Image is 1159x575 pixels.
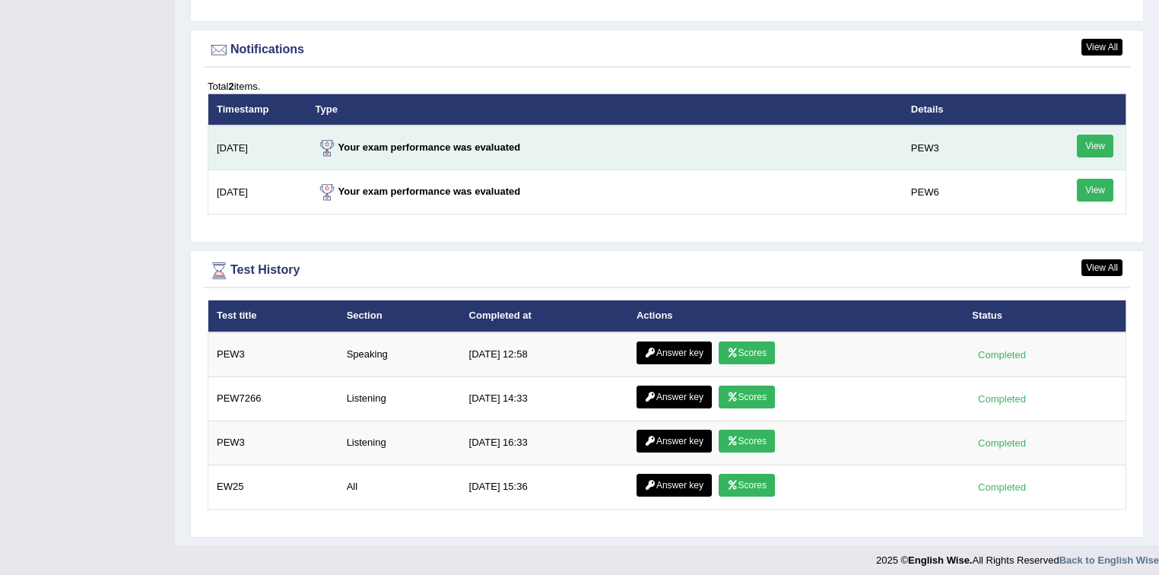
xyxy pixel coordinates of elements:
[338,332,461,377] td: Speaking
[461,465,628,509] td: [DATE] 15:36
[208,332,338,377] td: PEW3
[208,300,338,332] th: Test title
[461,421,628,465] td: [DATE] 16:33
[208,79,1126,94] div: Total items.
[208,39,1126,62] div: Notifications
[903,170,1035,214] td: PEW6
[208,421,338,465] td: PEW3
[972,479,1031,495] div: Completed
[461,300,628,332] th: Completed at
[316,141,521,153] strong: Your exam performance was evaluated
[338,376,461,421] td: Listening
[208,376,338,421] td: PEW7266
[908,554,972,566] strong: English Wise.
[903,125,1035,170] td: PEW3
[719,386,775,408] a: Scores
[1059,554,1159,566] a: Back to English Wise
[461,376,628,421] td: [DATE] 14:33
[637,386,712,408] a: Answer key
[1081,259,1122,276] a: View All
[208,465,338,509] td: EW25
[903,94,1035,125] th: Details
[972,435,1031,451] div: Completed
[208,259,1126,282] div: Test History
[972,391,1031,407] div: Completed
[719,430,775,453] a: Scores
[719,342,775,364] a: Scores
[637,474,712,497] a: Answer key
[208,170,307,214] td: [DATE]
[1077,179,1113,202] a: View
[208,125,307,170] td: [DATE]
[1077,135,1113,157] a: View
[228,81,233,92] b: 2
[964,300,1126,332] th: Status
[316,186,521,197] strong: Your exam performance was evaluated
[338,300,461,332] th: Section
[719,474,775,497] a: Scores
[338,421,461,465] td: Listening
[338,465,461,509] td: All
[876,545,1159,567] div: 2025 © All Rights Reserved
[637,430,712,453] a: Answer key
[208,94,307,125] th: Timestamp
[461,332,628,377] td: [DATE] 12:58
[972,347,1031,363] div: Completed
[628,300,964,332] th: Actions
[637,342,712,364] a: Answer key
[1081,39,1122,56] a: View All
[307,94,903,125] th: Type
